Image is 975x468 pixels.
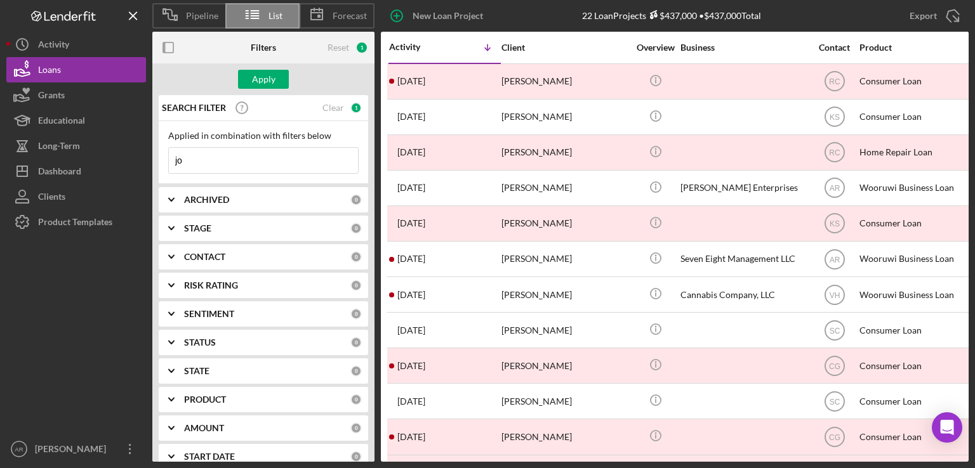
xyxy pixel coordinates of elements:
div: 1 [355,41,368,54]
span: List [269,11,282,21]
text: SC [829,326,840,335]
div: Reset [328,42,349,53]
div: Contact [811,42,858,53]
text: RC [829,148,840,157]
time: 2025-05-27 16:47 [397,432,425,442]
b: RISK RATING [184,280,238,290]
button: Clients [6,184,146,209]
button: Long-Term [6,133,146,159]
div: [PERSON_NAME] [501,384,628,418]
b: SEARCH FILTER [162,103,226,113]
span: Forecast [333,11,367,21]
div: [PERSON_NAME] [501,65,628,98]
button: New Loan Project [381,3,496,29]
div: 0 [350,394,362,405]
div: [PERSON_NAME] [501,278,628,311]
div: Long-Term [38,133,80,162]
div: 22 Loan Projects • $437,000 Total [582,10,761,21]
div: Overview [632,42,679,53]
div: Apply [252,70,275,89]
time: 2025-07-03 13:03 [397,396,425,406]
time: 2025-09-12 12:56 [397,76,425,86]
div: [PERSON_NAME] [501,171,628,205]
b: Filters [251,42,276,53]
div: 0 [350,308,362,320]
div: Activity [389,42,445,52]
div: Seven Eight Management LLC [680,242,807,276]
div: 0 [350,451,362,462]
time: 2025-08-05 13:49 [397,290,425,300]
b: SENTIMENT [184,309,234,319]
div: 0 [350,422,362,434]
button: Grants [6,82,146,108]
time: 2025-08-29 17:29 [397,218,425,228]
time: 2025-09-08 17:23 [397,147,425,157]
div: Loans [38,57,61,86]
b: AMOUNT [184,423,224,433]
text: CG [829,361,840,370]
text: AR [829,255,840,264]
b: PRODUCT [184,394,226,405]
div: Clear [322,103,344,113]
div: [PERSON_NAME] [501,420,628,453]
div: 0 [350,223,362,234]
a: Product Templates [6,209,146,235]
div: $437,000 [646,10,697,21]
b: STATE [184,366,209,376]
span: Pipeline [186,11,218,21]
time: 2025-08-29 21:33 [397,183,425,193]
b: STAGE [184,223,211,233]
div: [PERSON_NAME] Enterprises [680,171,807,205]
text: SC [829,397,840,406]
b: ARCHIVED [184,195,229,205]
time: 2025-08-29 06:48 [397,254,425,264]
div: Dashboard [38,159,81,187]
b: STATUS [184,337,216,348]
div: New Loan Project [413,3,483,29]
a: Dashboard [6,159,146,184]
div: 1 [350,102,362,114]
div: Cannabis Company, LLC [680,278,807,311]
div: [PERSON_NAME] [501,349,628,382]
text: VH [829,290,840,299]
div: 0 [350,337,362,348]
div: Clients [38,184,65,212]
div: Applied in combination with filters below [168,131,359,141]
div: [PERSON_NAME] [32,436,114,465]
button: Educational [6,108,146,133]
div: [PERSON_NAME] [501,313,628,347]
text: RC [829,77,840,86]
button: Activity [6,32,146,57]
div: [PERSON_NAME] [501,207,628,240]
button: AR[PERSON_NAME] [6,436,146,462]
div: Product Templates [38,209,112,238]
div: Educational [38,108,85,136]
text: AR [15,446,23,453]
div: 0 [350,280,362,291]
div: 0 [350,365,362,377]
div: Grants [38,82,65,111]
time: 2025-09-10 15:57 [397,112,425,122]
div: Open Intercom Messenger [932,412,962,443]
b: CONTACT [184,252,225,262]
text: KS [829,219,839,228]
text: CG [829,433,840,442]
div: [PERSON_NAME] [501,242,628,276]
div: 0 [350,251,362,263]
button: Apply [238,70,289,89]
div: [PERSON_NAME] [501,100,628,134]
text: AR [829,184,840,193]
div: 0 [350,194,362,205]
b: START DATE [184,452,235,462]
div: Export [910,3,937,29]
div: Activity [38,32,69,60]
time: 2025-07-09 01:42 [397,361,425,371]
button: Loans [6,57,146,82]
time: 2025-07-12 18:59 [397,325,425,335]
